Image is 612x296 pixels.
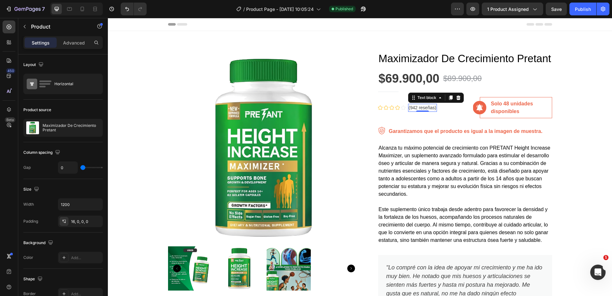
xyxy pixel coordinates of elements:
[278,246,435,287] i: "Lo compré con la idea de apoyar mi crecimiento y me ha ido muy bien. He notado que mis huesos y ...
[58,162,77,173] input: Auto
[108,18,612,296] iframe: Design area
[31,23,85,30] p: Product
[42,5,45,13] p: 7
[271,189,440,225] span: Este suplemento único trabaja desde adentro para favorecer la densidad y la fortaleza de los hues...
[32,39,50,46] p: Settings
[54,77,93,91] div: Horizontal
[121,3,147,15] div: Undo/Redo
[335,54,374,67] div: $89.900,00
[23,107,51,113] div: Product source
[270,53,332,69] div: $69.900,00
[482,3,543,15] button: 1 product assigned
[23,275,44,284] div: Shape
[281,111,435,116] strong: Garantizamos que el producto es igual a la imagen de muestra.
[71,255,101,261] div: Add...
[26,121,39,134] img: product feature img
[63,39,85,46] p: Advanced
[239,247,247,254] button: Carousel Next Arrow
[551,6,562,12] span: Save
[270,34,444,48] h1: Maximizador De Crecimiento Pretant
[487,6,529,12] span: 1 product assigned
[6,68,15,73] div: 450
[3,3,48,15] button: 7
[23,201,34,207] div: Width
[5,117,15,122] div: Beta
[590,265,606,280] iframe: Intercom live chat
[23,185,40,194] div: Size
[383,83,425,96] strong: Solo 48 unidades disponibles
[58,199,102,210] input: Auto
[23,148,61,157] div: Column spacing
[603,255,608,260] span: 1
[271,127,443,179] span: Alcanza tu máximo potencial de crecimiento con PRETANT Height Increase Maximizer, un suplemento a...
[23,165,31,170] div: Gap
[301,86,328,93] p: (942 reseñas)
[23,218,38,224] div: Padding
[365,83,379,96] img: Alt Image
[575,6,591,12] div: Publish
[335,6,353,12] span: Published
[23,61,45,69] div: Layout
[23,255,33,260] div: Color
[243,6,245,12] span: /
[546,3,567,15] button: Save
[569,3,596,15] button: Publish
[270,109,278,117] img: Alt Image
[308,77,330,83] div: Text block
[23,239,54,247] div: Background
[43,123,100,132] p: Maximizador De Crecimiento Pretant
[246,6,314,12] span: Product Page - [DATE] 10:05:24
[71,219,101,225] div: 16, 0, 0, 0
